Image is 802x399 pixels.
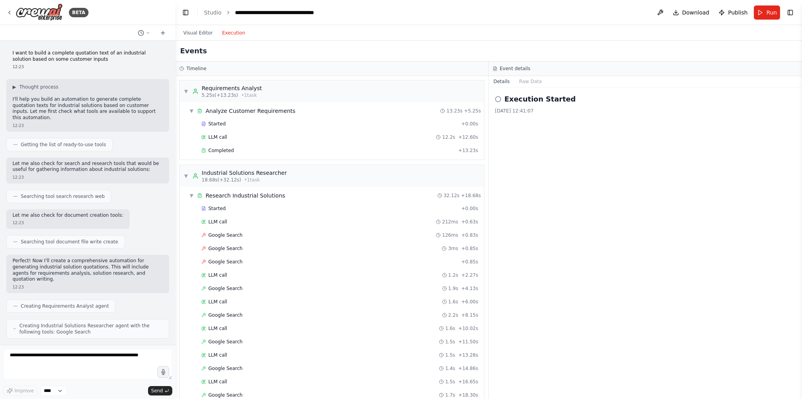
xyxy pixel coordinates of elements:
[515,76,547,87] button: Raw Data
[208,232,242,238] span: Google Search
[461,205,478,212] span: + 0.00s
[445,365,455,372] span: 1.4s
[21,193,105,199] span: Searching tool search research web
[13,96,163,121] p: I'll help you build an automation to generate complete quotation texts for industrial solutions b...
[448,245,458,252] span: 3ms
[179,28,217,38] button: Visual Editor
[458,134,478,140] span: + 12.60s
[728,9,748,16] span: Publish
[461,312,478,318] span: + 8.15s
[448,299,458,305] span: 1.6s
[446,108,462,114] span: 13.23s
[442,232,458,238] span: 126ms
[148,386,172,395] button: Send
[461,219,478,225] span: + 0.63s
[461,121,478,127] span: + 0.00s
[16,4,63,21] img: Logo
[208,134,227,140] span: LLM call
[458,147,478,154] span: + 13.23s
[13,50,163,62] p: I want to build a complete quotation text of an industrial solution based on some customer inputs
[13,84,58,90] button: ▶Thought process
[202,84,262,92] div: Requirements Analyst
[504,94,576,105] h2: Execution Started
[206,107,295,115] div: Analyze Customer Requirements
[208,299,227,305] span: LLM call
[208,245,242,252] span: Google Search
[444,192,460,199] span: 32.12s
[461,259,478,265] span: + 0.85s
[448,285,458,292] span: 1.9s
[13,284,163,290] div: 12:23
[448,272,458,278] span: 1.2s
[458,365,478,372] span: + 14.86s
[208,325,227,332] span: LLM call
[461,272,478,278] span: + 2.27s
[19,84,58,90] span: Thought process
[21,141,106,148] span: Getting the list of ready-to-use tools
[13,161,163,173] p: Let me also check for search and research tools that would be useful for gathering information ab...
[204,9,222,16] a: Studio
[208,219,227,225] span: LLM call
[202,177,241,183] span: 18.68s (+32.12s)
[69,8,89,17] div: BETA
[13,258,163,282] p: Perfect! Now I'll create a comprehensive automation for generating industrial solution quotations...
[208,272,227,278] span: LLM call
[204,9,314,16] nav: breadcrumb
[670,5,713,20] button: Download
[19,323,163,335] span: Creating Industrial Solutions Researcher agent with the following tools: Google Search
[464,108,481,114] span: + 5.25s
[208,365,242,372] span: Google Search
[461,232,478,238] span: + 0.83s
[208,352,227,358] span: LLM call
[202,92,238,98] span: 5.25s (+13.23s)
[458,325,478,332] span: + 10.02s
[184,173,188,179] span: ▼
[13,123,163,129] div: 12:23
[217,28,250,38] button: Execution
[495,108,796,114] div: [DATE] 12:41:07
[445,339,455,345] span: 1.5s
[208,339,242,345] span: Google Search
[461,299,478,305] span: + 6.00s
[202,169,287,177] div: Industrial Solutions Researcher
[186,65,206,72] h3: Timeline
[244,177,260,183] span: • 1 task
[189,108,194,114] span: ▼
[208,392,242,398] span: Google Search
[445,392,455,398] span: 1.7s
[208,312,242,318] span: Google Search
[461,245,478,252] span: + 0.85s
[448,312,458,318] span: 2.2s
[208,285,242,292] span: Google Search
[13,64,163,70] div: 12:23
[458,339,478,345] span: + 11.50s
[442,134,455,140] span: 12.2s
[241,92,257,98] span: • 1 task
[785,7,796,18] button: Show right sidebar
[500,65,530,72] h3: Event details
[461,285,478,292] span: + 4.13s
[13,212,123,219] p: Let me also check for document creation tools:
[208,205,226,212] span: Started
[445,352,455,358] span: 1.5s
[189,192,194,199] span: ▼
[766,9,777,16] span: Run
[208,259,242,265] span: Google Search
[180,45,207,56] h2: Events
[180,7,191,18] button: Hide left sidebar
[754,5,780,20] button: Run
[458,379,478,385] span: + 16.65s
[21,239,118,245] span: Searching tool document file write create
[715,5,751,20] button: Publish
[206,192,285,199] div: Research Industrial Solutions
[13,174,163,180] div: 12:23
[208,121,226,127] span: Started
[445,325,455,332] span: 1.6s
[458,352,478,358] span: + 13.28s
[184,88,188,94] span: ▼
[489,76,515,87] button: Details
[458,392,478,398] span: + 18.30s
[14,388,34,394] span: Improve
[13,220,123,226] div: 12:23
[445,379,455,385] span: 1.5s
